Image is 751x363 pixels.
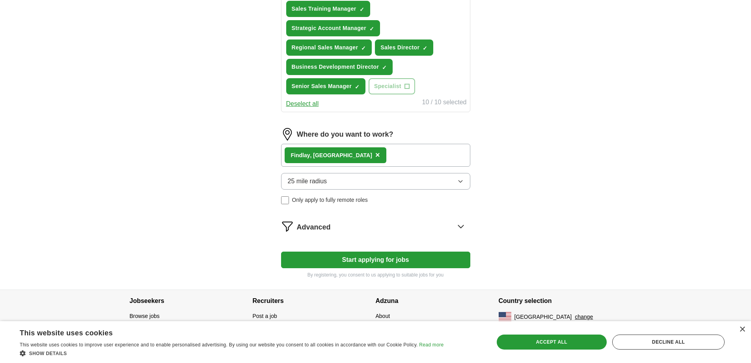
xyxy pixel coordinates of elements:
img: filter [281,220,294,233]
label: Where do you want to work? [297,129,393,140]
span: Regional Sales Manager [292,43,358,52]
button: Deselect all [286,99,319,109]
div: , [GEOGRAPHIC_DATA] [291,151,372,160]
span: Senior Sales Manager [292,82,352,90]
span: ✓ [360,6,364,13]
span: ✓ [423,45,427,51]
div: Decline all [612,335,725,350]
div: Close [739,327,745,333]
button: Business Development Director✓ [286,59,393,75]
a: Post a job [253,313,277,319]
div: 10 / 10 selected [422,98,467,109]
span: This website uses cookies to improve user experience and to enable personalised advertising. By u... [20,342,418,348]
span: Show details [29,351,67,356]
button: Start applying for jobs [281,252,470,268]
span: Business Development Director [292,63,379,71]
button: Regional Sales Manager✓ [286,39,372,56]
a: Read more, opens a new window [419,342,444,348]
span: × [375,150,380,159]
button: × [375,149,380,161]
span: Sales Training Manager [292,5,356,13]
span: [GEOGRAPHIC_DATA] [514,313,572,321]
div: Show details [20,349,444,357]
span: Strategic Account Manager [292,24,367,32]
button: Sales Training Manager✓ [286,1,370,17]
span: Sales Director [380,43,419,52]
a: Browse jobs [130,313,160,319]
input: Only apply to fully remote roles [281,196,289,204]
img: US flag [499,312,511,322]
button: Strategic Account Manager✓ [286,20,380,36]
button: change [575,313,593,321]
button: 25 mile radius [281,173,470,190]
span: Only apply to fully remote roles [292,196,368,204]
p: By registering, you consent to us applying to suitable jobs for you [281,271,470,278]
div: This website uses cookies [20,326,424,338]
div: Accept all [497,335,607,350]
a: About [376,313,390,319]
span: Advanced [297,222,331,233]
button: Sales Director✓ [375,39,433,56]
span: ✓ [369,26,374,32]
span: 25 mile radius [288,177,327,186]
strong: Findlay [291,152,310,158]
span: ✓ [355,84,360,90]
span: ✓ [382,64,387,71]
h4: Country selection [499,290,622,312]
img: location.png [281,128,294,141]
button: Senior Sales Manager✓ [286,78,366,94]
span: ✓ [361,45,366,51]
span: Specialist [374,82,401,90]
button: Specialist [369,78,415,94]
